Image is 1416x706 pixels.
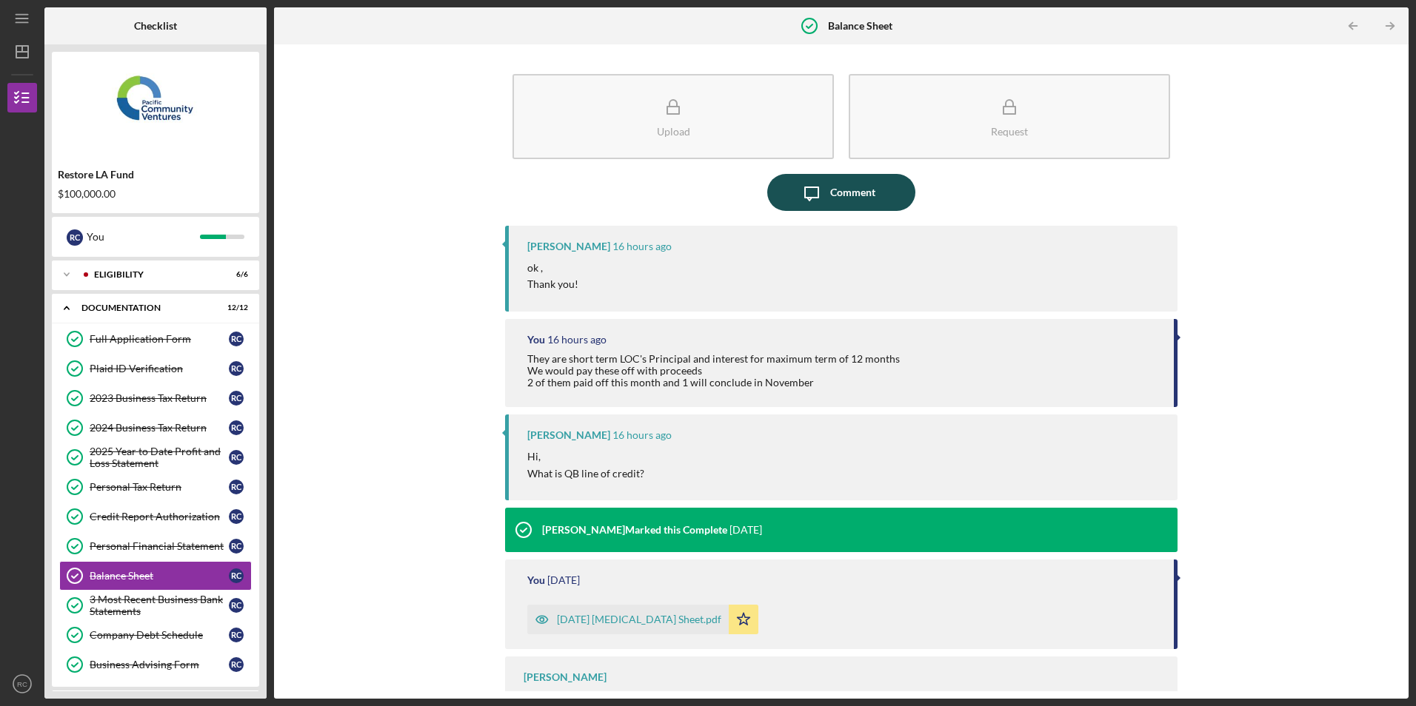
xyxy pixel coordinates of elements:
b: Balance Sheet [828,20,892,32]
time: 2025-09-26 01:45 [612,241,672,252]
div: 2024 Business Tax Return [90,422,229,434]
time: 2025-09-22 22:08 [547,574,580,586]
div: Company Debt Schedule [90,629,229,641]
p: What is QB line of credit? [527,465,644,482]
div: R C [229,420,244,435]
a: Plaid ID VerificationRC [59,354,252,383]
div: 6 / 6 [221,270,248,279]
div: [PERSON_NAME] Marked this Complete [542,524,727,536]
time: 2025-09-26 01:43 [547,334,607,346]
div: [PERSON_NAME] [527,429,610,441]
div: Personal Tax Return [90,481,229,493]
div: R C [229,539,244,554]
a: Personal Financial StatementRC [59,531,252,561]
div: R C [229,332,244,346]
a: 3 Most Recent Business Bank StatementsRC [59,591,252,620]
div: 3 Most Recent Business Bank Statements [90,594,229,617]
p: Thank you! [527,276,578,292]
img: Product logo [52,59,259,148]
div: Documentation [81,303,211,312]
div: R C [229,509,244,524]
div: R C [229,391,244,406]
p: Hi, [527,448,644,465]
div: They are short term LOC's Principal and interest for maximum term of 12 months We would pay these... [527,353,900,389]
button: Comment [767,174,915,211]
div: [PERSON_NAME] [524,671,607,683]
div: Please attach a current balance sheet for your business. [524,690,777,702]
a: 2025 Year to Date Profit and Loss StatementRC [59,443,252,472]
time: 2025-09-22 22:52 [729,524,762,536]
div: Plaid ID Verification [90,363,229,374]
div: Request [991,126,1028,137]
div: R C [229,657,244,672]
div: R C [229,568,244,583]
button: [DATE] [MEDICAL_DATA] Sheet.pdf [527,605,758,634]
div: 2023 Business Tax Return [90,392,229,404]
div: 2025 Year to Date Profit and Loss Statement [90,446,229,469]
div: $100,000.00 [58,188,253,200]
a: 2023 Business Tax ReturnRC [59,383,252,413]
div: Personal Financial Statement [90,540,229,552]
button: Upload [512,74,834,159]
div: Balance Sheet [90,570,229,582]
div: You [527,574,545,586]
text: RC [17,680,27,688]
div: R C [229,450,244,465]
a: Business Advising FormRC [59,650,252,679]
div: R C [67,229,83,246]
div: Full Application Form [90,333,229,345]
div: Credit Report Authorization [90,511,229,522]
a: Company Debt ScheduleRC [59,620,252,650]
time: 2025-09-26 01:20 [612,429,672,441]
div: [DATE] [MEDICAL_DATA] Sheet.pdf [557,613,721,625]
div: 12 / 12 [221,303,248,312]
a: Credit Report AuthorizationRC [59,502,252,531]
div: Restore LA Fund [58,169,253,181]
div: You [87,224,200,249]
div: Eligibility [94,270,211,279]
b: Checklist [134,20,177,32]
div: R C [229,480,244,494]
div: Comment [830,174,875,211]
a: 2024 Business Tax ReturnRC [59,413,252,443]
div: Upload [657,126,690,137]
div: [PERSON_NAME] [527,241,610,252]
button: RC [7,669,37,699]
a: Personal Tax ReturnRC [59,472,252,502]
div: Business Advising Form [90,659,229,670]
div: You [527,334,545,346]
div: R C [229,628,244,642]
div: R C [229,598,244,613]
p: ok , [527,260,578,276]
button: Request [849,74,1170,159]
a: Full Application FormRC [59,324,252,354]
a: Balance SheetRC [59,561,252,591]
div: R C [229,361,244,376]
